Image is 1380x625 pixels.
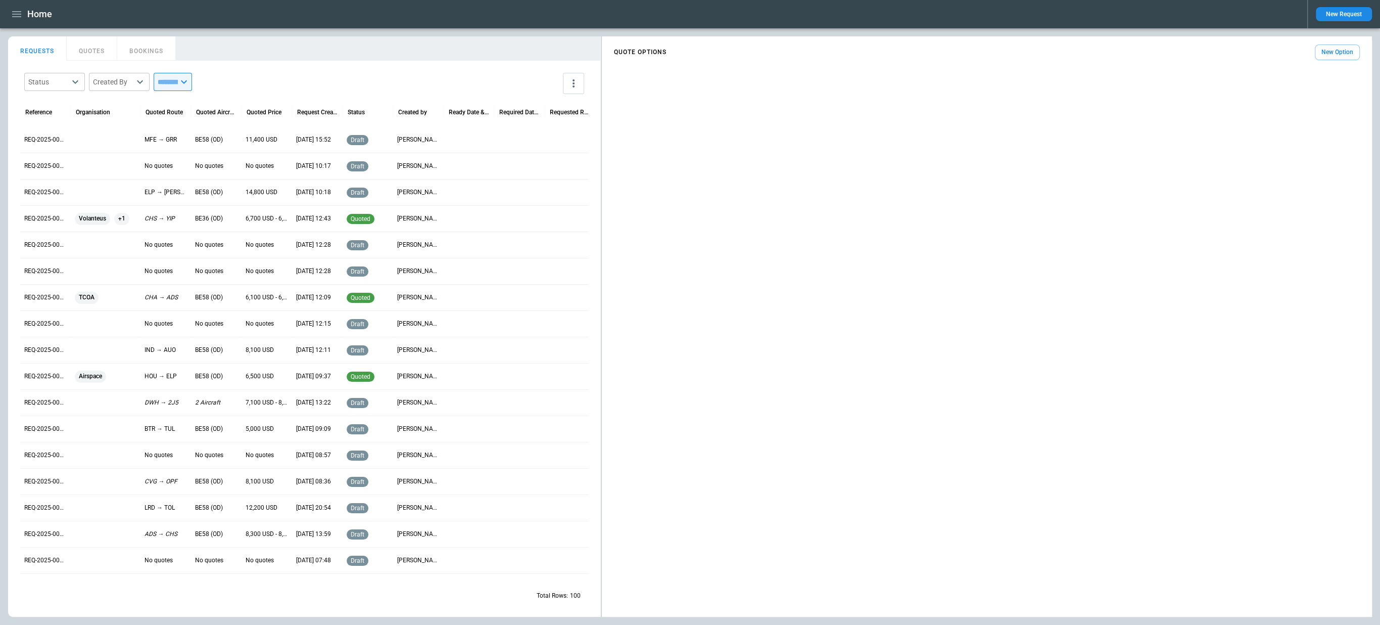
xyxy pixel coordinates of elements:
p: No quotes [195,267,237,276]
p: REQ-2025-000325 [24,136,67,144]
p: 09/25/2025 07:48 [296,556,339,565]
p: LRD → TOL [145,504,187,512]
p: BE58 (OD) [195,188,237,197]
p: REQ-2025-000322 [24,214,67,223]
span: quoted [349,294,372,301]
span: draft [349,189,366,196]
p: No quotes [246,241,288,249]
div: Quoted Price [247,109,281,116]
p: Ben Gundermann [397,214,440,223]
p: Cady Howell [397,477,440,486]
p: 10/07/2025 10:18 [296,188,339,197]
p: BE36 (OD) [195,214,237,223]
p: No quotes [195,556,237,565]
span: draft [349,137,366,144]
button: QUOTES [67,36,117,61]
p: No quotes [145,451,187,460]
p: BE58 (OD) [195,346,237,354]
p: No quotes [246,556,288,565]
p: REQ-2025-000312 [24,477,67,486]
p: 8,100 USD [246,346,288,354]
div: Quoted Aircraft [196,109,236,116]
span: draft [349,478,366,485]
p: No quotes [246,162,288,170]
p: HOU → ELP [145,372,187,381]
p: REQ-2025-000310 [24,530,67,539]
p: Ben Gundermann [397,267,440,276]
p: Ben Gundermann [397,372,440,381]
p: REQ-2025-000319 [24,293,67,302]
div: Organisation [76,109,110,116]
p: 6,700 USD - 6,800 USD [246,214,288,223]
p: Total Rows: [536,592,567,600]
p: BTR → TUL [145,425,187,433]
span: draft [349,347,366,354]
span: Airspace [75,364,106,389]
p: 6,500 USD [246,372,288,381]
p: Cady Howell [397,530,440,539]
p: REQ-2025-000311 [24,504,67,512]
p: 2 Aircraft [195,398,237,407]
p: 12,200 USD [246,504,288,512]
div: Ready Date & Time (UTC-05:00) [449,109,489,116]
p: 10/03/2025 09:37 [296,372,339,381]
button: New Request [1316,7,1372,21]
span: draft [349,268,366,275]
span: TCOA [75,285,99,310]
p: Ben Gundermann [397,293,440,302]
p: 09/25/2025 20:54 [296,504,339,512]
p: REQ-2025-000314 [24,425,67,433]
p: 09/25/2025 13:59 [296,530,339,539]
p: Cady Howell [397,451,440,460]
p: Ben Gundermann [397,398,440,407]
p: IND → AUO [145,346,187,354]
p: Ben Gundermann [397,425,440,433]
p: No quotes [246,320,288,328]
span: draft [349,531,366,538]
p: REQ-2025-000317 [24,346,67,354]
p: REQ-2025-000324 [24,162,67,170]
span: draft [349,399,366,407]
div: Request Created At (UTC-05:00) [297,109,338,116]
p: No quotes [145,162,187,170]
div: Reference [25,109,52,116]
p: 7,100 USD - 8,100 USD [246,398,288,407]
span: draft [349,426,366,433]
p: BE58 (OD) [195,372,237,381]
p: 10/05/2025 12:09 [296,293,339,302]
h4: QUOTE OPTIONS [613,50,666,55]
p: No quotes [246,451,288,460]
p: BE58 (OD) [195,136,237,144]
div: Requested Route [550,109,590,116]
p: REQ-2025-000323 [24,188,67,197]
p: Allen Maki [397,136,440,144]
p: 8,300 USD - 8,600 USD [246,530,288,539]
p: 10/09/2025 15:52 [296,136,339,144]
span: draft [349,242,366,249]
p: 14,800 USD [246,188,288,197]
p: 10/09/2025 10:17 [296,162,339,170]
p: REQ-2025-000313 [24,451,67,460]
p: No quotes [145,320,187,328]
p: 10/03/2025 12:11 [296,346,339,354]
p: 6,100 USD - 6,300 USD [246,293,288,302]
p: 10/05/2025 12:28 [296,241,339,249]
p: REQ-2025-000318 [24,320,67,328]
p: BE58 (OD) [195,477,237,486]
button: BOOKINGS [117,36,176,61]
p: 5,000 USD [246,425,288,433]
button: REQUESTS [8,36,67,61]
p: George O'Bryan [397,188,440,197]
p: 09/26/2025 08:57 [296,451,339,460]
p: 11,400 USD [246,136,288,144]
p: BE58 (OD) [195,504,237,512]
p: 09/26/2025 09:09 [296,425,339,433]
button: New Option [1315,44,1360,60]
h1: Home [27,8,52,20]
p: Cady Howell [397,556,440,565]
p: 8,100 USD [246,477,288,486]
p: Allen Maki [397,504,440,512]
p: REQ-2025-000315 [24,398,67,407]
p: BE58 (OD) [195,425,237,433]
p: 09/26/2025 08:36 [296,477,339,486]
